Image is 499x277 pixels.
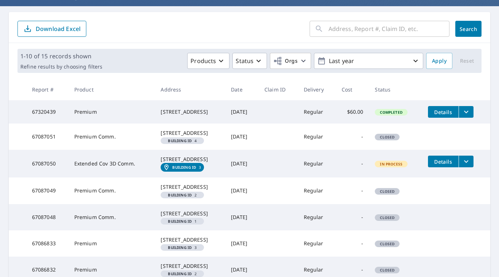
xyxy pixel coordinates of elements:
span: Completed [376,110,406,115]
td: Regular [298,177,336,204]
button: Products [187,53,229,69]
td: Premium Comm. [68,204,155,230]
span: 4 [164,139,201,143]
td: Regular [298,230,336,257]
span: Orgs [273,56,298,66]
em: Building ID [168,246,192,249]
td: Premium [68,100,155,124]
span: Closed [376,134,399,140]
td: Regular [298,124,336,150]
td: - [336,150,369,177]
td: Regular [298,150,336,177]
button: detailsBtn-67320439 [428,106,459,118]
td: 67087048 [26,204,68,230]
button: Search [455,21,482,37]
button: Apply [426,53,452,69]
th: Report # [26,79,68,100]
p: Last year [326,55,411,67]
th: Status [369,79,422,100]
button: Status [232,53,267,69]
td: Premium Comm. [68,124,155,150]
td: Extended Cov 3D Comm. [68,150,155,177]
td: 67087050 [26,150,68,177]
button: filesDropdownBtn-67087050 [459,156,474,167]
td: 67087049 [26,177,68,204]
span: 1 [164,219,201,223]
th: Product [68,79,155,100]
th: Date [225,79,259,100]
p: Download Excel [36,25,80,33]
td: 67320439 [26,100,68,124]
td: 67087051 [26,124,68,150]
td: - [336,177,369,204]
span: Closed [376,241,399,246]
td: Premium [68,230,155,257]
td: 67086833 [26,230,68,257]
div: [STREET_ADDRESS] [161,156,219,163]
td: - [336,230,369,257]
span: Closed [376,215,399,220]
div: [STREET_ADDRESS] [161,129,219,137]
p: Products [190,56,216,65]
button: Last year [314,53,423,69]
em: Building ID [168,139,192,143]
button: detailsBtn-67087050 [428,156,459,167]
button: Download Excel [17,21,86,37]
td: - [336,124,369,150]
th: Delivery [298,79,336,100]
th: Cost [336,79,369,100]
em: Building ID [168,272,192,276]
td: Regular [298,204,336,230]
span: Details [432,109,454,116]
span: Details [432,158,454,165]
span: 3 [164,246,201,249]
th: Claim ID [259,79,298,100]
button: Orgs [270,53,311,69]
td: Regular [298,100,336,124]
div: [STREET_ADDRESS] [161,183,219,191]
em: Building ID [168,193,192,197]
td: [DATE] [225,150,259,177]
p: Refine results by choosing filters [20,63,102,70]
a: Building ID3 [161,163,204,172]
td: [DATE] [225,100,259,124]
div: [STREET_ADDRESS] [161,210,219,217]
td: [DATE] [225,204,259,230]
td: [DATE] [225,177,259,204]
td: [DATE] [225,124,259,150]
th: Address [155,79,225,100]
span: 2 [164,193,201,197]
td: $60.00 [336,100,369,124]
button: filesDropdownBtn-67320439 [459,106,474,118]
td: Premium Comm. [68,177,155,204]
p: Status [236,56,254,65]
td: [DATE] [225,230,259,257]
div: [STREET_ADDRESS] [161,108,219,116]
td: - [336,204,369,230]
div: [STREET_ADDRESS] [161,262,219,270]
div: [STREET_ADDRESS] [161,236,219,243]
span: Closed [376,189,399,194]
em: Building ID [168,219,192,223]
em: Building ID [172,165,196,169]
span: Closed [376,268,399,273]
span: Apply [432,56,447,66]
span: Search [461,26,476,32]
input: Address, Report #, Claim ID, etc. [329,19,449,39]
p: 1-10 of 15 records shown [20,52,102,61]
span: In Process [376,161,407,167]
span: 2 [164,272,201,276]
